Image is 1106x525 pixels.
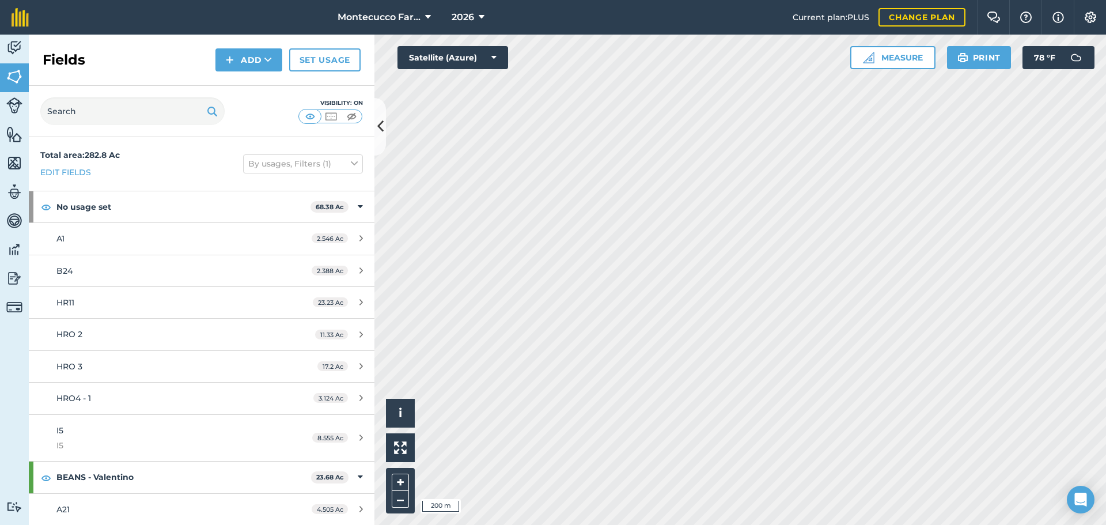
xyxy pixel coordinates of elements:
span: A1 [56,233,65,244]
img: svg+xml;base64,PD94bWwgdmVyc2lvbj0iMS4wIiBlbmNvZGluZz0idXRmLTgiPz4KPCEtLSBHZW5lcmF0b3I6IEFkb2JlIE... [6,39,22,56]
span: 23.23 Ac [313,297,348,307]
img: svg+xml;base64,PD94bWwgdmVyc2lvbj0iMS4wIiBlbmNvZGluZz0idXRmLTgiPz4KPCEtLSBHZW5lcmF0b3I6IEFkb2JlIE... [6,241,22,258]
button: i [386,399,415,428]
button: 78 °F [1022,46,1094,69]
img: fieldmargin Logo [12,8,29,27]
strong: Total area : 282.8 Ac [40,150,120,160]
span: 2026 [452,10,474,24]
span: HRO 2 [56,329,82,339]
span: Montecucco Farms ORGANIC [338,10,421,24]
img: Two speech bubbles overlapping with the left bubble in the forefront [987,12,1001,23]
button: + [392,474,409,491]
span: 78 ° F [1034,46,1055,69]
img: Ruler icon [863,52,874,63]
img: svg+xml;base64,PHN2ZyB4bWxucz0iaHR0cDovL3d3dy53My5vcmcvMjAwMC9zdmciIHdpZHRoPSIxNyIgaGVpZ2h0PSIxNy... [1052,10,1064,24]
img: svg+xml;base64,PHN2ZyB4bWxucz0iaHR0cDovL3d3dy53My5vcmcvMjAwMC9zdmciIHdpZHRoPSIxOSIgaGVpZ2h0PSIyNC... [957,51,968,65]
span: HRO 3 [56,361,82,372]
a: Change plan [878,8,965,27]
img: A cog icon [1084,12,1097,23]
span: i [399,406,402,420]
img: svg+xml;base64,PD94bWwgdmVyc2lvbj0iMS4wIiBlbmNvZGluZz0idXRmLTgiPz4KPCEtLSBHZW5lcmF0b3I6IEFkb2JlIE... [1065,46,1088,69]
a: Set usage [289,48,361,71]
a: HRO 317.2 Ac [29,351,374,382]
img: svg+xml;base64,PHN2ZyB4bWxucz0iaHR0cDovL3d3dy53My5vcmcvMjAwMC9zdmciIHdpZHRoPSI1NiIgaGVpZ2h0PSI2MC... [6,126,22,143]
button: Add [215,48,282,71]
span: A21 [56,504,70,515]
span: HR11 [56,297,74,308]
a: B242.388 Ac [29,255,374,286]
img: svg+xml;base64,PHN2ZyB4bWxucz0iaHR0cDovL3d3dy53My5vcmcvMjAwMC9zdmciIHdpZHRoPSI1MCIgaGVpZ2h0PSI0MC... [324,111,338,122]
div: No usage set68.38 Ac [29,191,374,222]
img: svg+xml;base64,PHN2ZyB4bWxucz0iaHR0cDovL3d3dy53My5vcmcvMjAwMC9zdmciIHdpZHRoPSI1MCIgaGVpZ2h0PSI0MC... [303,111,317,122]
img: svg+xml;base64,PD94bWwgdmVyc2lvbj0iMS4wIiBlbmNvZGluZz0idXRmLTgiPz4KPCEtLSBHZW5lcmF0b3I6IEFkb2JlIE... [6,212,22,229]
a: Edit fields [40,166,91,179]
img: svg+xml;base64,PHN2ZyB4bWxucz0iaHR0cDovL3d3dy53My5vcmcvMjAwMC9zdmciIHdpZHRoPSI1NiIgaGVpZ2h0PSI2MC... [6,154,22,172]
span: 2.388 Ac [312,266,348,275]
div: BEANS - Valentino23.68 Ac [29,462,374,493]
span: I5 [56,439,273,452]
span: Current plan : PLUS [793,11,869,24]
span: B24 [56,266,73,276]
strong: 23.68 Ac [316,473,344,481]
strong: BEANS - Valentino [56,462,311,493]
img: A question mark icon [1019,12,1033,23]
button: Measure [850,46,935,69]
div: Open Intercom Messenger [1067,486,1094,513]
button: Satellite (Azure) [397,46,508,69]
img: svg+xml;base64,PD94bWwgdmVyc2lvbj0iMS4wIiBlbmNvZGluZz0idXRmLTgiPz4KPCEtLSBHZW5lcmF0b3I6IEFkb2JlIE... [6,270,22,287]
a: HR1123.23 Ac [29,287,374,318]
h2: Fields [43,51,85,69]
img: svg+xml;base64,PHN2ZyB4bWxucz0iaHR0cDovL3d3dy53My5vcmcvMjAwMC9zdmciIHdpZHRoPSIxOSIgaGVpZ2h0PSIyNC... [207,104,218,118]
img: svg+xml;base64,PD94bWwgdmVyc2lvbj0iMS4wIiBlbmNvZGluZz0idXRmLTgiPz4KPCEtLSBHZW5lcmF0b3I6IEFkb2JlIE... [6,501,22,512]
img: svg+xml;base64,PHN2ZyB4bWxucz0iaHR0cDovL3d3dy53My5vcmcvMjAwMC9zdmciIHdpZHRoPSIxOCIgaGVpZ2h0PSIyNC... [41,471,51,485]
a: HRO4 - 13.124 Ac [29,383,374,414]
div: Visibility: On [298,99,363,108]
input: Search [40,97,225,125]
span: 4.505 Ac [312,504,348,514]
strong: 68.38 Ac [316,203,344,211]
span: 11.33 Ac [315,330,348,339]
button: – [392,491,409,508]
img: Four arrows, one pointing top left, one top right, one bottom right and the last bottom left [394,441,407,454]
a: A12.546 Ac [29,223,374,254]
span: I5 [56,425,63,436]
img: svg+xml;base64,PD94bWwgdmVyc2lvbj0iMS4wIiBlbmNvZGluZz0idXRmLTgiPz4KPCEtLSBHZW5lcmF0b3I6IEFkb2JlIE... [6,299,22,315]
img: svg+xml;base64,PHN2ZyB4bWxucz0iaHR0cDovL3d3dy53My5vcmcvMjAwMC9zdmciIHdpZHRoPSIxNCIgaGVpZ2h0PSIyNC... [226,53,234,67]
img: svg+xml;base64,PHN2ZyB4bWxucz0iaHR0cDovL3d3dy53My5vcmcvMjAwMC9zdmciIHdpZHRoPSI1NiIgaGVpZ2h0PSI2MC... [6,68,22,85]
span: 2.546 Ac [312,233,348,243]
img: svg+xml;base64,PD94bWwgdmVyc2lvbj0iMS4wIiBlbmNvZGluZz0idXRmLTgiPz4KPCEtLSBHZW5lcmF0b3I6IEFkb2JlIE... [6,97,22,114]
span: 17.2 Ac [317,361,348,371]
img: svg+xml;base64,PHN2ZyB4bWxucz0iaHR0cDovL3d3dy53My5vcmcvMjAwMC9zdmciIHdpZHRoPSI1MCIgaGVpZ2h0PSI0MC... [344,111,359,122]
a: I5I58.555 Ac [29,415,374,462]
img: svg+xml;base64,PD94bWwgdmVyc2lvbj0iMS4wIiBlbmNvZGluZz0idXRmLTgiPz4KPCEtLSBHZW5lcmF0b3I6IEFkb2JlIE... [6,183,22,201]
button: Print [947,46,1012,69]
span: 8.555 Ac [312,433,348,443]
span: HRO4 - 1 [56,393,91,403]
button: By usages, Filters (1) [243,154,363,173]
a: A214.505 Ac [29,494,374,525]
span: 3.124 Ac [313,393,348,403]
a: HRO 211.33 Ac [29,319,374,350]
strong: No usage set [56,191,310,222]
img: svg+xml;base64,PHN2ZyB4bWxucz0iaHR0cDovL3d3dy53My5vcmcvMjAwMC9zdmciIHdpZHRoPSIxOCIgaGVpZ2h0PSIyNC... [41,200,51,214]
